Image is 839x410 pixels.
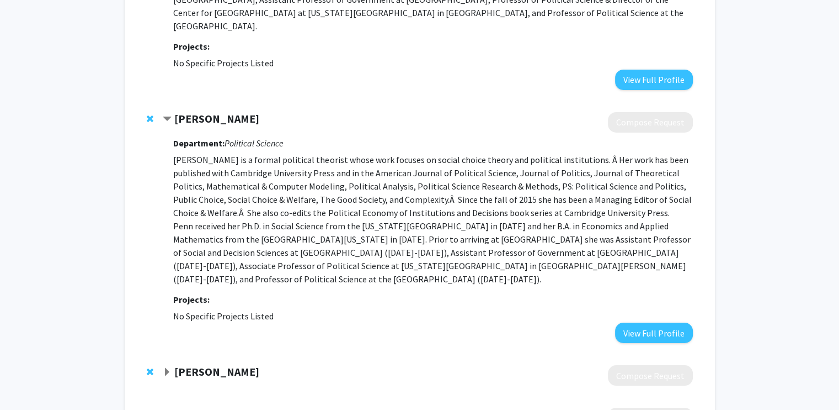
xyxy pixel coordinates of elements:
span: Remove Eric Reinhardt from bookmarks [147,367,153,376]
button: Compose Request to Eric Reinhardt [608,365,693,386]
strong: Department: [173,138,225,149]
p: [PERSON_NAME] is a formal political theorist whose work focuses on social choice theory and polit... [173,153,692,286]
span: Expand Eric Reinhardt Bookmark [163,368,172,377]
span: No Specific Projects Listed [173,57,274,69]
span: Contract Elizabeth Penn Bookmark [163,115,172,124]
button: Compose Request to Elizabeth Penn [608,112,693,133]
button: View Full Profile [615,323,693,343]
button: View Full Profile [615,70,693,90]
strong: [PERSON_NAME] [174,365,259,379]
strong: Projects: [173,41,210,52]
strong: Projects: [173,294,210,305]
iframe: Chat [8,360,47,402]
strong: [PERSON_NAME] [174,112,259,125]
span: No Specific Projects Listed [173,311,274,322]
i: Political Science [225,138,284,149]
span: Remove Elizabeth Penn from bookmarks [147,114,153,123]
